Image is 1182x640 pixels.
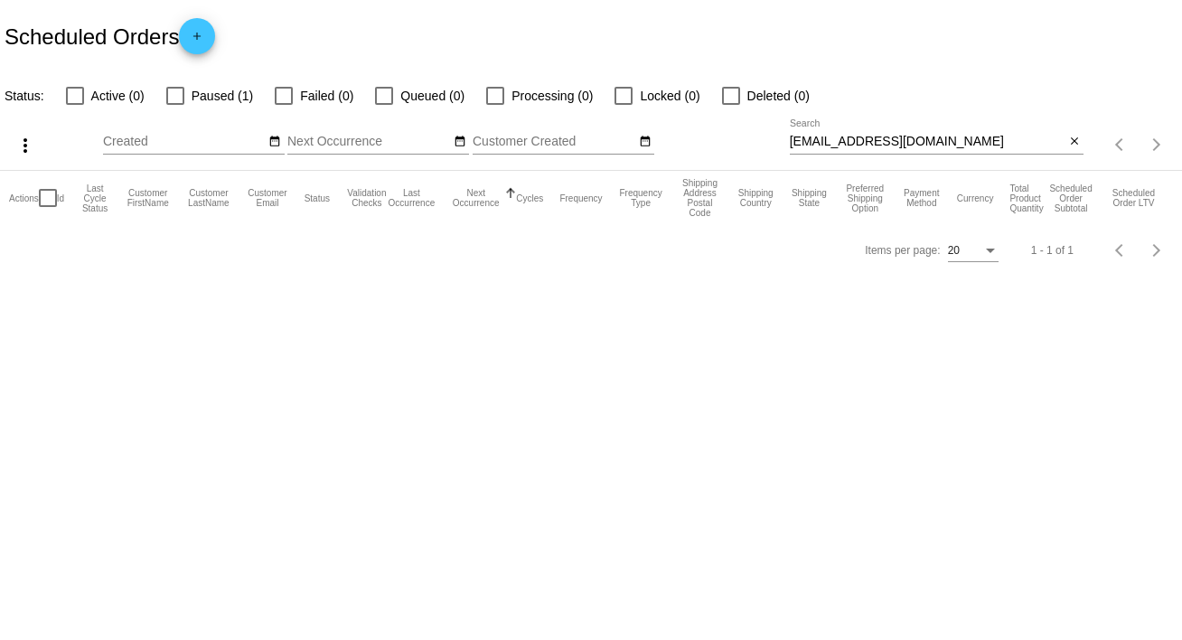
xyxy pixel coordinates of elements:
[680,178,721,218] button: Change sorting for ShippingPostcode
[790,135,1065,149] input: Search
[844,184,886,213] button: Change sorting for PreferredShippingOption
[300,85,353,107] span: Failed (0)
[516,193,543,203] button: Change sorting for Cycles
[454,135,466,149] mat-icon: date_range
[305,193,330,203] button: Change sorting for Status
[268,135,281,149] mat-icon: date_range
[57,193,64,203] button: Change sorting for Id
[103,135,266,149] input: Created
[126,188,170,208] button: Change sorting for CustomerFirstName
[192,85,253,107] span: Paused (1)
[559,193,602,203] button: Change sorting for Frequency
[388,188,436,208] button: Change sorting for LastOccurrenceUtc
[473,135,635,149] input: Customer Created
[948,245,999,258] mat-select: Items per page:
[865,244,940,257] div: Items per page:
[791,188,828,208] button: Change sorting for ShippingState
[5,18,215,54] h2: Scheduled Orders
[736,188,774,208] button: Change sorting for ShippingCountry
[14,135,36,156] mat-icon: more_vert
[1111,188,1157,208] button: Change sorting for LifetimeValue
[903,188,941,208] button: Change sorting for PaymentMethod.Type
[957,193,994,203] button: Change sorting for CurrencyIso
[640,85,699,107] span: Locked (0)
[247,188,287,208] button: Change sorting for CustomerEmail
[619,188,663,208] button: Change sorting for FrequencyType
[91,85,145,107] span: Active (0)
[346,171,388,225] mat-header-cell: Validation Checks
[287,135,450,149] input: Next Occurrence
[1139,232,1175,268] button: Next page
[1102,232,1139,268] button: Previous page
[452,188,500,208] button: Change sorting for NextOccurrenceUtc
[186,188,230,208] button: Change sorting for CustomerLastName
[511,85,593,107] span: Processing (0)
[1102,127,1139,163] button: Previous page
[639,135,652,149] mat-icon: date_range
[747,85,810,107] span: Deleted (0)
[1031,244,1074,257] div: 1 - 1 of 1
[5,89,44,103] span: Status:
[1009,171,1047,225] mat-header-cell: Total Product Quantity
[186,30,208,52] mat-icon: add
[80,184,109,213] button: Change sorting for LastProcessingCycleId
[9,171,39,225] mat-header-cell: Actions
[948,244,960,257] span: 20
[1047,184,1094,213] button: Change sorting for Subtotal
[1068,135,1081,149] mat-icon: close
[1139,127,1175,163] button: Next page
[1065,133,1083,152] button: Clear
[400,85,464,107] span: Queued (0)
